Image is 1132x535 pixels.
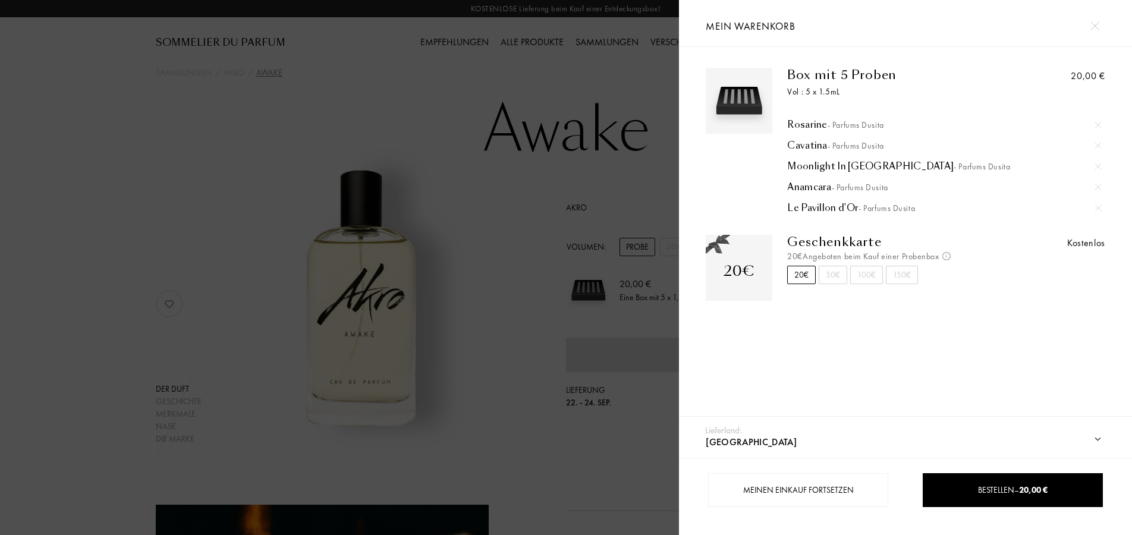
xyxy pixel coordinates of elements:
[1095,143,1101,149] img: cross.svg
[787,202,1101,214] a: Le Pavillon d'Or- Parfums Dusita
[1090,21,1099,30] img: cross.svg
[706,235,729,255] img: gift_n.png
[850,266,883,284] div: 100€
[706,20,795,33] span: Mein Warenkorb
[1095,184,1101,190] img: cross.svg
[787,181,1101,193] div: Anamcara
[942,252,951,260] img: info_voucher.png
[954,161,1010,172] span: - Parfums Dusita
[1067,236,1105,250] div: Kostenlos
[724,260,754,282] div: 20€
[1019,484,1048,495] span: 20,00 €
[828,119,884,130] span: - Parfums Dusita
[832,182,888,193] span: - Parfums Dusita
[787,202,1101,214] div: Le Pavillon d'Or
[1095,122,1101,128] img: cross.svg
[886,266,918,284] div: 150€
[978,484,1048,495] span: Bestellen –
[787,119,1101,131] div: Rosarine
[1071,69,1105,83] div: 20,00 €
[787,160,1101,172] div: Moonlight In [GEOGRAPHIC_DATA]
[787,86,1005,98] div: Vol : 5 x 1.5mL
[708,473,888,507] div: Meinen Einkauf fortsetzen
[787,140,1101,152] div: Cavatina
[787,160,1101,172] a: Moonlight In [GEOGRAPHIC_DATA]- Parfums Dusita
[1095,205,1101,211] img: cross.svg
[787,119,1101,131] a: Rosarine- Parfums Dusita
[819,266,847,284] div: 50€
[828,140,884,151] span: - Parfums Dusita
[787,266,816,284] div: 20€
[1095,163,1101,169] img: cross.svg
[787,181,1101,193] a: Anamcara- Parfums Dusita
[787,235,1005,249] div: Geschenkkarte
[705,424,742,438] div: Lieferland:
[787,250,1005,263] div: 20€ Angeboten beim Kauf einer Probenbox
[709,71,769,131] img: box_5.svg
[787,140,1101,152] a: Cavatina- Parfums Dusita
[859,203,915,213] span: - Parfums Dusita
[787,68,1005,82] div: Box mit 5 Proben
